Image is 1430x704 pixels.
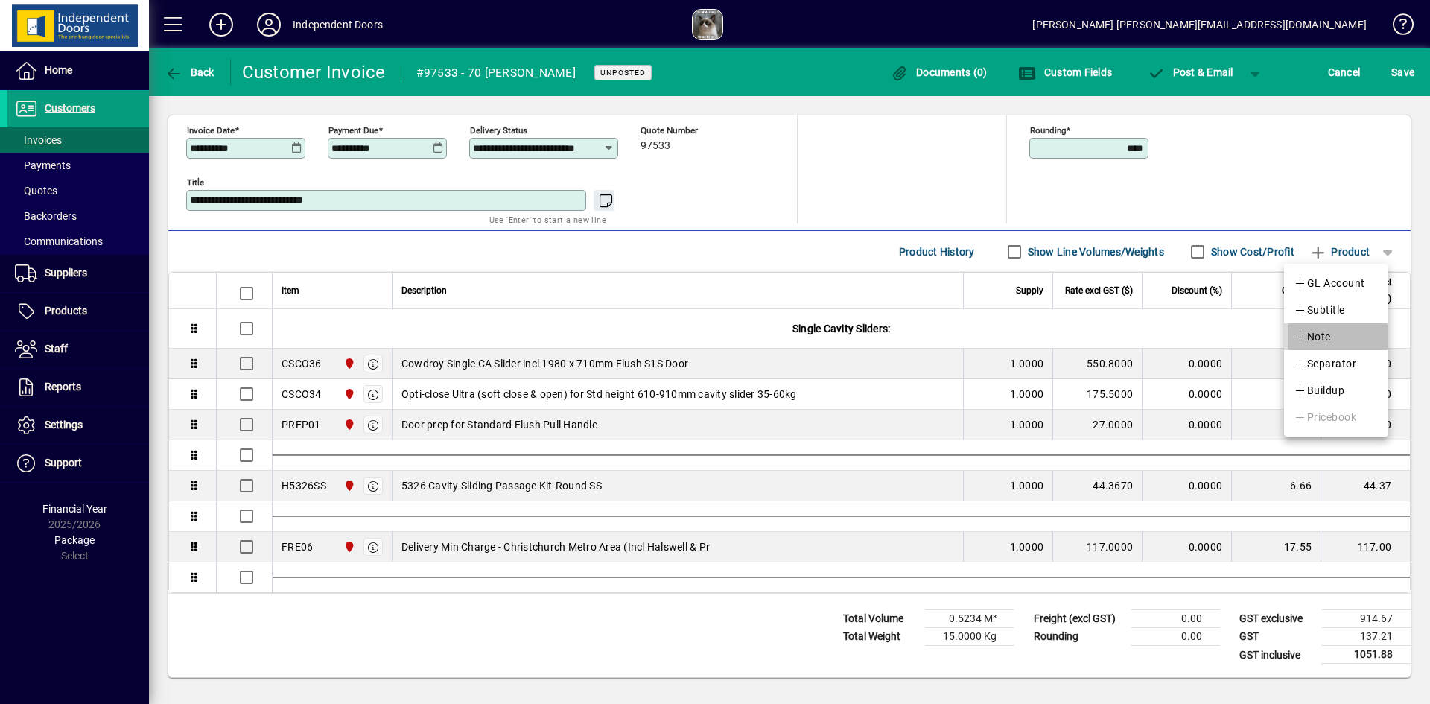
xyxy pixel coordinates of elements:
[1294,381,1344,399] span: Buildup
[1284,350,1388,377] button: Separator
[1284,377,1388,404] button: Buildup
[1294,301,1345,319] span: Subtitle
[1284,270,1388,296] button: GL Account
[1284,296,1388,323] button: Subtitle
[1294,274,1365,292] span: GL Account
[1284,404,1388,431] button: Pricebook
[1294,408,1356,426] span: Pricebook
[1294,355,1356,372] span: Separator
[1284,323,1388,350] button: Note
[1294,328,1331,346] span: Note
